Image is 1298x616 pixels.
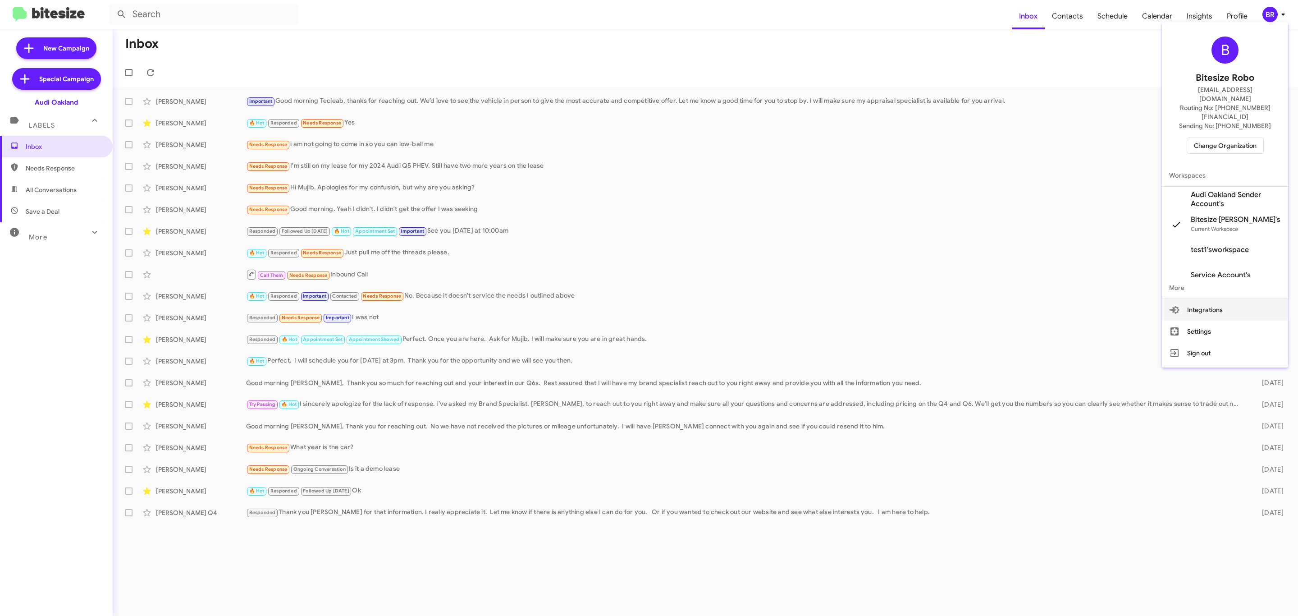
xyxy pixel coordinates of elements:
button: Settings [1162,321,1288,342]
span: Current Workspace [1191,225,1238,232]
span: Change Organization [1194,138,1257,153]
span: More [1162,277,1288,299]
span: Service Account's [1191,271,1251,280]
div: B [1211,37,1239,64]
span: Bitesize [PERSON_NAME]'s [1191,215,1280,224]
span: Workspaces [1162,165,1288,186]
span: Bitesize Robo [1196,71,1254,85]
span: test1'sworkspace [1191,245,1249,254]
span: Audi Oakland Sender Account's [1191,190,1281,208]
span: Sending No: [PHONE_NUMBER] [1179,121,1271,130]
button: Integrations [1162,299,1288,321]
button: Change Organization [1187,138,1264,154]
span: Routing No: [PHONE_NUMBER][FINANCIAL_ID] [1173,103,1277,121]
button: Sign out [1162,342,1288,364]
span: [EMAIL_ADDRESS][DOMAIN_NAME] [1173,85,1277,103]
